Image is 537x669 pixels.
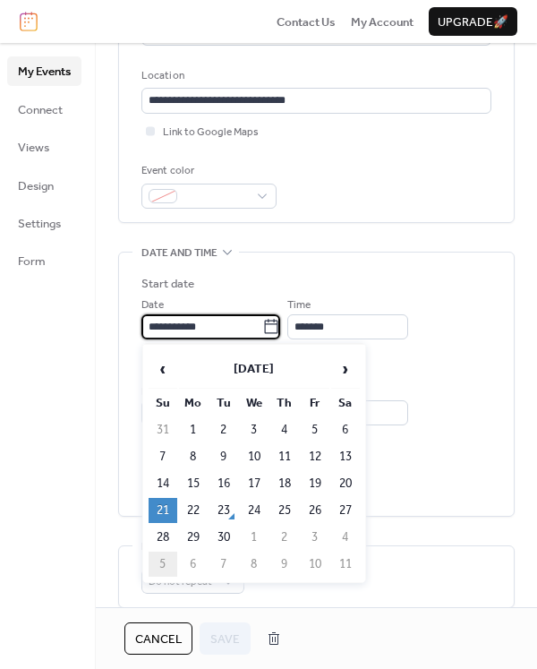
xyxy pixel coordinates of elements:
[209,390,238,416] th: Tu
[179,471,208,496] td: 15
[270,471,299,496] td: 18
[179,444,208,469] td: 8
[149,525,177,550] td: 28
[124,622,192,655] button: Cancel
[270,444,299,469] td: 11
[331,471,360,496] td: 20
[209,471,238,496] td: 16
[351,13,413,31] span: My Account
[179,417,208,442] td: 1
[18,253,46,270] span: Form
[240,444,268,469] td: 10
[141,244,217,262] span: Date and time
[301,417,329,442] td: 5
[141,162,273,180] div: Event color
[301,525,329,550] td: 3
[20,12,38,31] img: logo
[331,498,360,523] td: 27
[331,417,360,442] td: 6
[141,67,488,85] div: Location
[301,444,329,469] td: 12
[18,139,49,157] span: Views
[209,525,238,550] td: 30
[149,417,177,442] td: 31
[149,390,177,416] th: Su
[179,390,208,416] th: Mo
[18,63,71,81] span: My Events
[7,209,81,237] a: Settings
[270,417,299,442] td: 4
[141,275,194,293] div: Start date
[277,13,336,30] a: Contact Us
[141,296,164,314] span: Date
[331,390,360,416] th: Sa
[179,498,208,523] td: 22
[301,498,329,523] td: 26
[149,351,176,387] span: ‹
[18,215,61,233] span: Settings
[179,350,329,389] th: [DATE]
[429,7,517,36] button: Upgrade🚀
[149,471,177,496] td: 14
[270,552,299,577] td: 9
[7,133,81,161] a: Views
[438,13,508,31] span: Upgrade 🚀
[331,444,360,469] td: 13
[149,552,177,577] td: 5
[270,525,299,550] td: 2
[240,525,268,550] td: 1
[209,444,238,469] td: 9
[7,95,81,124] a: Connect
[7,56,81,85] a: My Events
[332,351,359,387] span: ›
[18,101,63,119] span: Connect
[163,124,259,142] span: Link to Google Maps
[270,390,299,416] th: Th
[240,471,268,496] td: 17
[179,552,208,577] td: 6
[270,498,299,523] td: 25
[240,417,268,442] td: 3
[209,552,238,577] td: 7
[301,552,329,577] td: 10
[240,498,268,523] td: 24
[301,390,329,416] th: Fr
[149,444,177,469] td: 7
[331,525,360,550] td: 4
[7,171,81,200] a: Design
[7,246,81,275] a: Form
[277,13,336,31] span: Contact Us
[209,498,238,523] td: 23
[135,630,182,648] span: Cancel
[18,177,54,195] span: Design
[287,296,311,314] span: Time
[240,552,268,577] td: 8
[149,498,177,523] td: 21
[179,525,208,550] td: 29
[301,471,329,496] td: 19
[331,552,360,577] td: 11
[209,417,238,442] td: 2
[351,13,413,30] a: My Account
[240,390,268,416] th: We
